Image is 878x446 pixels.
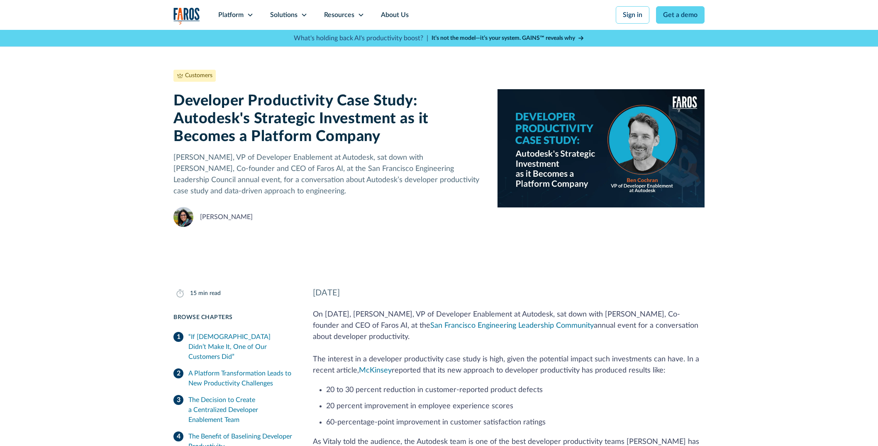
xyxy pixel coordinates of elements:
[218,10,244,20] div: Platform
[498,70,705,227] img: Ben Cochran Autodesk Developer Productivity Case Study blog banner
[173,92,484,146] h1: Developer Productivity Case Study: Autodesk's Strategic Investment as it Becomes a Platform Company
[173,329,293,365] a: ‍“If [DEMOGRAPHIC_DATA] Didn’t Make It, One of Our Customers Did”
[173,7,200,24] a: home
[173,365,293,392] a: A Platform Transformation Leads to New Productivity Challenges
[173,7,200,24] img: Logo of the analytics and reporting company Faros.
[313,287,705,299] div: [DATE]
[326,401,705,412] li: 20 percent improvement in employee experience scores
[185,71,212,80] div: Customers
[326,385,705,396] li: 20 to 30 percent reduction in customer-reported product defects
[616,6,649,24] a: Sign in
[313,309,705,376] p: On [DATE], [PERSON_NAME], VP of Developer Enablement at Autodesk, sat down with [PERSON_NAME], Co...
[432,35,575,41] strong: It’s not the model—it’s your system. GAINS™ reveals why
[188,368,293,388] div: A Platform Transformation Leads to New Productivity Challenges
[198,289,221,298] div: min read
[656,6,705,24] a: Get a demo
[188,395,293,425] div: The Decision to Create a Centralized Developer Enablement Team
[270,10,298,20] div: Solutions
[173,392,293,428] a: The Decision to Create a Centralized Developer Enablement Team
[432,34,584,43] a: It’s not the model—it’s your system. GAINS™ reveals why
[430,322,594,329] a: San Francisco Engineering Leadership Community
[188,332,293,362] div: ‍“If [DEMOGRAPHIC_DATA] Didn’t Make It, One of Our Customers Did”
[359,367,392,374] a: McKinsey
[190,289,197,298] div: 15
[324,10,354,20] div: Resources
[326,417,705,428] li: 60-percentage-point improvement in customer satisfaction ratings
[173,313,293,322] div: Browse Chapters
[200,212,253,222] div: [PERSON_NAME]
[173,152,484,197] p: [PERSON_NAME], VP of Developer Enablement at Autodesk, sat down with [PERSON_NAME], Co-founder an...
[294,33,428,43] p: What's holding back AI's productivity boost? |
[173,207,193,227] img: Naomi Lurie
